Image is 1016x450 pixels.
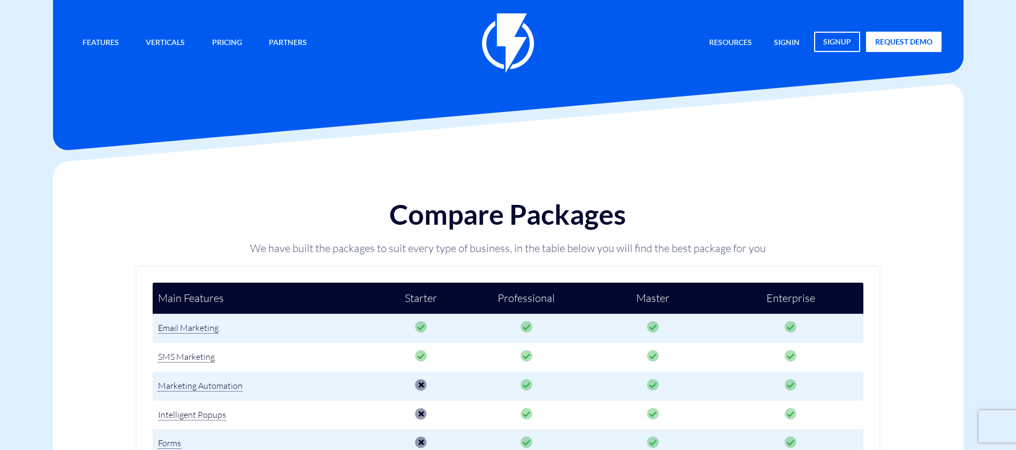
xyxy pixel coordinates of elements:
[158,409,226,421] span: Intelligent Popups
[158,322,219,334] span: Email Marketing
[718,283,863,314] td: Enterprise
[158,380,243,392] span: Marketing Automation
[218,241,798,256] p: We have built the packages to suit every type of business, in the table below you will find the b...
[378,283,465,314] td: Starter
[814,32,860,52] a: signup
[261,32,315,55] a: Partners
[465,283,588,314] td: Professional
[158,351,215,363] span: SMS Marketing
[138,32,193,55] a: Verticals
[218,199,798,230] h1: Compare Packages
[158,438,181,449] span: Forms
[766,32,808,55] a: signin
[701,32,760,55] a: Resources
[74,32,127,55] a: Features
[204,32,250,55] a: Pricing
[588,283,718,314] td: Master
[153,283,378,314] td: Main Features
[866,32,942,52] a: request demo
